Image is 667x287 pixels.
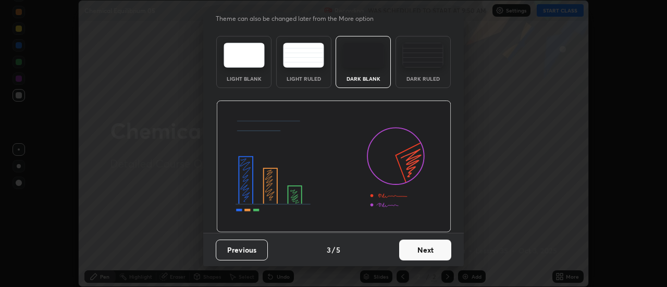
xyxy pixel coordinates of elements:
div: Light Blank [223,76,265,81]
div: Dark Ruled [402,76,444,81]
img: lightTheme.e5ed3b09.svg [224,43,265,68]
p: Theme can also be changed later from the More option [216,14,385,23]
img: darkThemeBanner.d06ce4a2.svg [216,101,451,233]
img: darkTheme.f0cc69e5.svg [343,43,384,68]
button: Next [399,240,451,260]
h4: 3 [327,244,331,255]
button: Previous [216,240,268,260]
img: lightRuledTheme.5fabf969.svg [283,43,324,68]
h4: 5 [336,244,340,255]
img: darkRuledTheme.de295e13.svg [402,43,443,68]
h4: / [332,244,335,255]
div: Light Ruled [283,76,325,81]
div: Dark Blank [342,76,384,81]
